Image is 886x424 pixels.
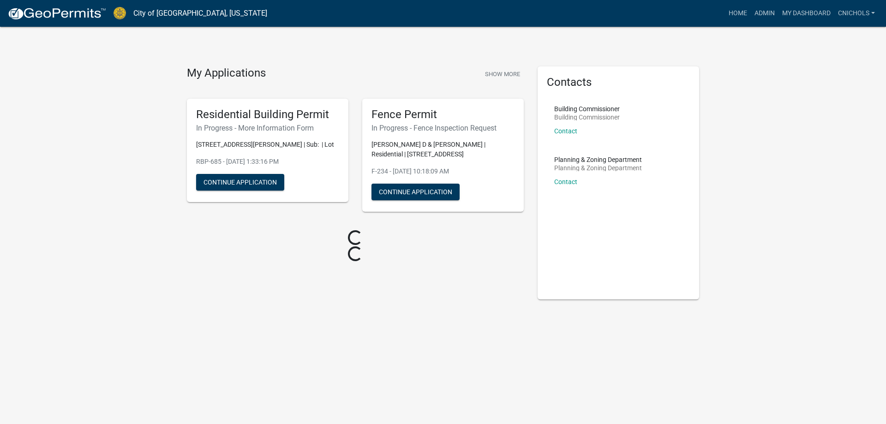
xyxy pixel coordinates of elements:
[554,165,642,171] p: Planning & Zoning Department
[751,5,778,22] a: Admin
[554,156,642,163] p: Planning & Zoning Department
[554,106,620,112] p: Building Commissioner
[371,124,515,132] h6: In Progress - Fence Inspection Request
[554,127,577,135] a: Contact
[196,174,284,191] button: Continue Application
[834,5,879,22] a: cnichols
[371,184,460,200] button: Continue Application
[133,6,267,21] a: City of [GEOGRAPHIC_DATA], [US_STATE]
[196,108,339,121] h5: Residential Building Permit
[196,140,339,149] p: [STREET_ADDRESS][PERSON_NAME] | Sub: | Lot
[725,5,751,22] a: Home
[114,7,126,19] img: City of Jeffersonville, Indiana
[547,76,690,89] h5: Contacts
[778,5,834,22] a: My Dashboard
[554,114,620,120] p: Building Commissioner
[371,167,515,176] p: F-234 - [DATE] 10:18:09 AM
[187,66,266,80] h4: My Applications
[481,66,524,82] button: Show More
[554,178,577,185] a: Contact
[196,124,339,132] h6: In Progress - More Information Form
[196,157,339,167] p: RBP-685 - [DATE] 1:33:16 PM
[371,140,515,159] p: [PERSON_NAME] D & [PERSON_NAME] | Residential | [STREET_ADDRESS]
[371,108,515,121] h5: Fence Permit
